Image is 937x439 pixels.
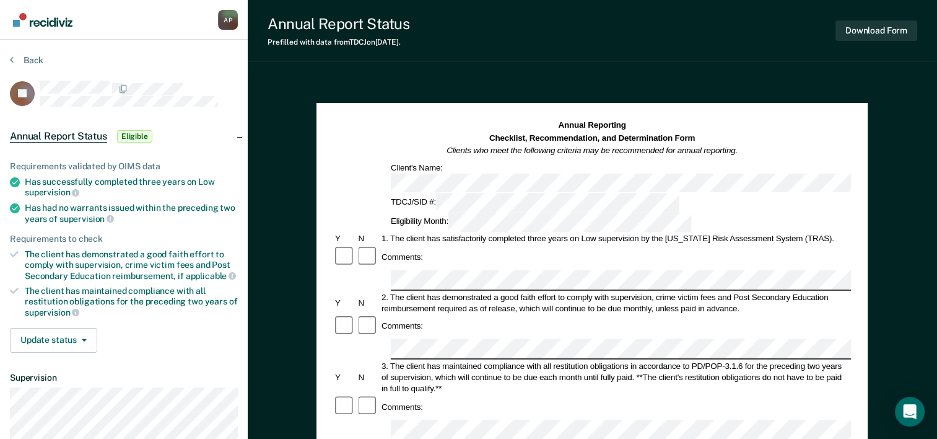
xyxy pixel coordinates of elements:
[25,249,238,281] div: The client has demonstrated a good faith effort to comply with supervision, crime victim fees and...
[559,121,626,130] strong: Annual Reporting
[268,15,409,33] div: Annual Report Status
[25,203,238,224] div: Has had no warrants issued within the preceding two years of
[357,233,380,244] div: N
[447,146,738,155] em: Clients who meet the following criteria may be recommended for annual reporting.
[357,297,380,308] div: N
[117,130,152,143] span: Eligible
[380,252,425,263] div: Comments:
[389,193,681,213] div: TDCJ/SID #:
[895,397,925,427] div: Open Intercom Messenger
[10,373,238,383] dt: Supervision
[218,10,238,30] div: A P
[25,308,79,317] span: supervision
[333,371,356,383] div: Y
[380,401,425,412] div: Comments:
[25,177,238,198] div: Has successfully completed three years on Low
[10,161,238,172] div: Requirements validated by OIMS data
[333,233,356,244] div: Y
[25,286,238,317] div: The client has maintained compliance with all restitution obligations for the preceding two years of
[380,321,425,332] div: Comments:
[268,38,409,47] div: Prefilled with data from TDCJ on [DATE] .
[389,213,694,232] div: Eligibility Month:
[10,130,107,143] span: Annual Report Status
[218,10,238,30] button: Profile dropdown button
[25,187,79,197] span: supervision
[10,55,43,66] button: Back
[10,234,238,244] div: Requirements to check
[13,13,72,27] img: Recidiviz
[357,371,380,383] div: N
[380,291,851,314] div: 2. The client has demonstrated a good faith effort to comply with supervision, crime victim fees ...
[380,233,851,244] div: 1. The client has satisfactorily completed three years on Low supervision by the [US_STATE] Risk ...
[10,328,97,353] button: Update status
[380,360,851,394] div: 3. The client has maintained compliance with all restitution obligations in accordance to PD/POP-...
[59,214,114,224] span: supervision
[186,271,236,281] span: applicable
[333,297,356,308] div: Y
[489,133,695,143] strong: Checklist, Recommendation, and Determination Form
[835,20,917,41] button: Download Form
